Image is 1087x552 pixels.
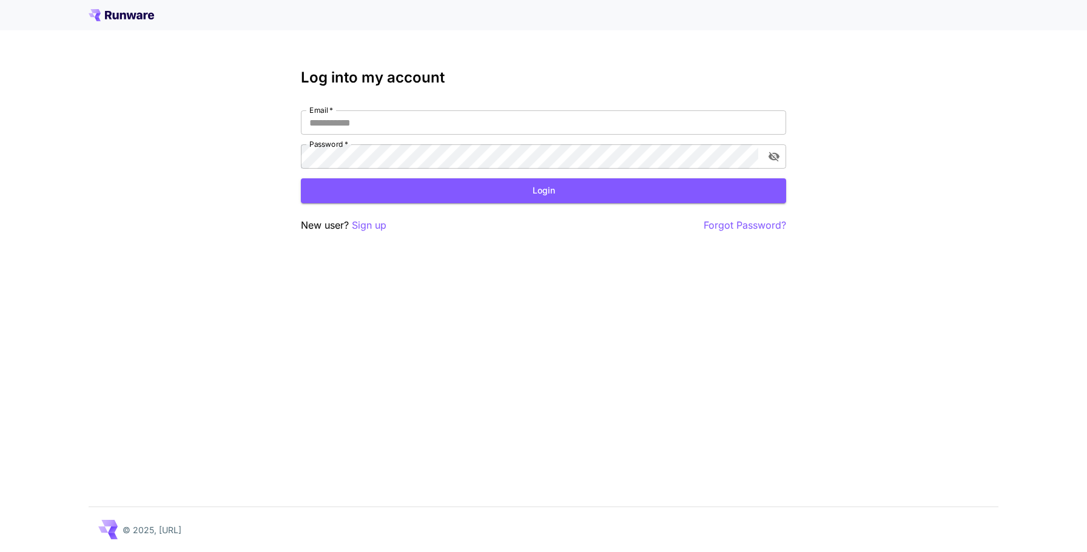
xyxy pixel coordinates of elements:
[301,178,786,203] button: Login
[309,139,348,149] label: Password
[309,105,333,115] label: Email
[301,218,386,233] p: New user?
[123,523,181,536] p: © 2025, [URL]
[704,218,786,233] button: Forgot Password?
[763,146,785,167] button: toggle password visibility
[352,218,386,233] button: Sign up
[301,69,786,86] h3: Log into my account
